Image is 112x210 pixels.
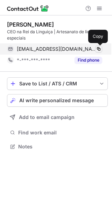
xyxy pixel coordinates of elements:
[17,46,97,52] span: [EMAIL_ADDRESS][DOMAIN_NAME]
[7,111,108,124] button: Add to email campaign
[19,98,94,103] span: AI write personalized message
[7,94,108,107] button: AI write personalized message
[7,142,108,152] button: Notes
[7,4,49,13] img: ContactOut v5.3.10
[7,128,108,138] button: Find work email
[75,57,102,64] button: Reveal Button
[7,21,54,28] div: [PERSON_NAME]
[7,77,108,90] button: save-profile-one-click
[19,81,96,86] div: Save to List / ATS / CRM
[7,29,108,41] div: CEO na Rei da Linguiça | Artesanato de linguiças especiais
[18,143,105,150] span: Notes
[18,129,105,136] span: Find work email
[19,114,75,120] span: Add to email campaign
